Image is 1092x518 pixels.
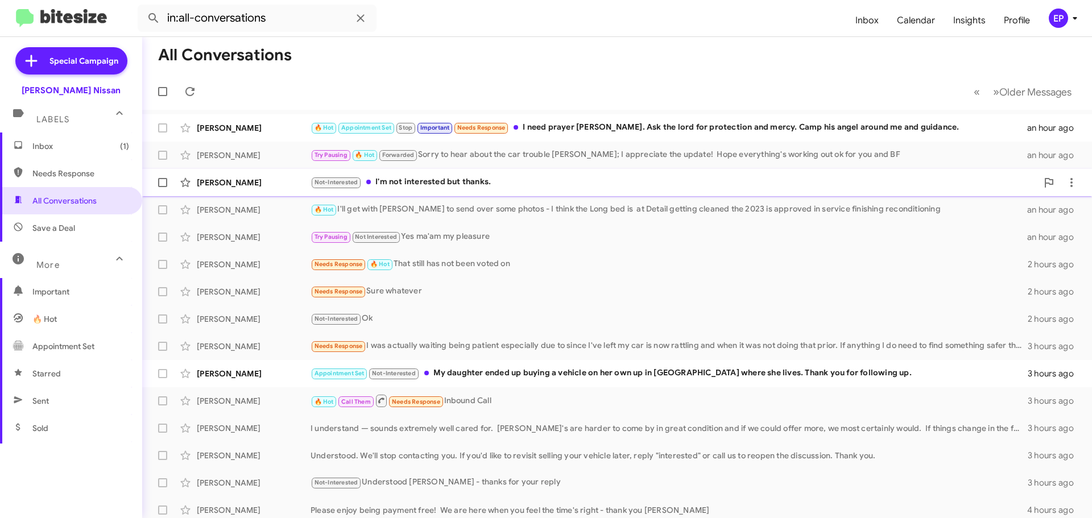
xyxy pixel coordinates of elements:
[315,398,334,405] span: 🔥 Hot
[315,342,363,350] span: Needs Response
[311,367,1028,380] div: My daughter ended up buying a vehicle on her own up in [GEOGRAPHIC_DATA] where she lives. Thank y...
[399,124,412,131] span: Stop
[999,86,1072,98] span: Older Messages
[311,504,1027,516] div: Please enjoy being payment free! We are here when you feel the time's right - thank you [PERSON_N...
[1028,313,1083,325] div: 2 hours ago
[311,148,1027,161] div: Sorry to hear about the car trouble [PERSON_NAME]; I appreciate the update! Hope everything's wor...
[49,55,118,67] span: Special Campaign
[315,206,334,213] span: 🔥 Hot
[120,140,129,152] span: (1)
[1027,231,1083,243] div: an hour ago
[888,4,944,37] a: Calendar
[1027,204,1083,216] div: an hour ago
[315,124,334,131] span: 🔥 Hot
[1028,286,1083,297] div: 2 hours ago
[32,341,94,352] span: Appointment Set
[197,395,311,407] div: [PERSON_NAME]
[197,422,311,434] div: [PERSON_NAME]
[32,395,49,407] span: Sent
[32,195,97,206] span: All Conversations
[379,150,417,161] span: Forwarded
[1028,395,1083,407] div: 3 hours ago
[315,179,358,186] span: Not-Interested
[311,339,1028,353] div: I was actually waiting being patient especially due to since I've left my car is now rattling and...
[1028,422,1083,434] div: 3 hours ago
[1028,477,1083,488] div: 3 hours ago
[311,312,1028,325] div: Ok
[32,422,48,434] span: Sold
[197,450,311,461] div: [PERSON_NAME]
[944,4,995,37] a: Insights
[1027,150,1083,161] div: an hour ago
[315,370,365,377] span: Appointment Set
[36,114,69,125] span: Labels
[986,80,1078,103] button: Next
[341,124,391,131] span: Appointment Set
[197,231,311,243] div: [PERSON_NAME]
[355,151,374,159] span: 🔥 Hot
[392,398,440,405] span: Needs Response
[1028,368,1083,379] div: 3 hours ago
[993,85,999,99] span: »
[32,140,129,152] span: Inbox
[311,422,1028,434] div: I understand — sounds extremely well cared for. [PERSON_NAME]'s are harder to come by in great co...
[197,286,311,297] div: [PERSON_NAME]
[974,85,980,99] span: «
[846,4,888,37] a: Inbox
[315,479,358,486] span: Not-Interested
[1027,504,1083,516] div: 4 hours ago
[372,370,416,377] span: Not-Interested
[341,398,371,405] span: Call Them
[197,477,311,488] div: [PERSON_NAME]
[315,233,348,241] span: Try Pausing
[315,260,363,268] span: Needs Response
[197,150,311,161] div: [PERSON_NAME]
[311,176,1037,189] div: I'm not interested but thanks.
[197,177,311,188] div: [PERSON_NAME]
[197,204,311,216] div: [PERSON_NAME]
[32,286,129,297] span: Important
[32,222,75,234] span: Save a Deal
[32,368,61,379] span: Starred
[315,315,358,322] span: Not-Interested
[311,393,1028,408] div: Inbound Call
[197,368,311,379] div: [PERSON_NAME]
[197,259,311,270] div: [PERSON_NAME]
[311,230,1027,243] div: Yes ma'am my pleasure
[311,121,1027,134] div: I need prayer [PERSON_NAME]. Ask the lord for protection and mercy. Camp his angel around me and ...
[197,122,311,134] div: [PERSON_NAME]
[457,124,506,131] span: Needs Response
[36,260,60,270] span: More
[32,168,129,179] span: Needs Response
[311,203,1027,216] div: I'll get with [PERSON_NAME] to send over some photos - I think the Long bed is at Detail getting ...
[311,258,1028,271] div: That still has not been voted on
[1039,9,1079,28] button: EP
[197,504,311,516] div: [PERSON_NAME]
[32,313,57,325] span: 🔥 Hot
[1027,122,1083,134] div: an hour ago
[1028,450,1083,461] div: 3 hours ago
[420,124,450,131] span: Important
[355,233,397,241] span: Not Interested
[967,80,1078,103] nav: Page navigation example
[1028,259,1083,270] div: 2 hours ago
[311,476,1028,489] div: Understood [PERSON_NAME] - thanks for your reply
[311,285,1028,298] div: Sure whatever
[197,341,311,352] div: [PERSON_NAME]
[1028,341,1083,352] div: 3 hours ago
[138,5,377,32] input: Search
[197,313,311,325] div: [PERSON_NAME]
[967,80,987,103] button: Previous
[995,4,1039,37] a: Profile
[311,450,1028,461] div: Understood. We'll stop contacting you. If you'd like to revisit selling your vehicle later, reply...
[1049,9,1068,28] div: EP
[315,288,363,295] span: Needs Response
[15,47,127,74] a: Special Campaign
[158,46,292,64] h1: All Conversations
[370,260,390,268] span: 🔥 Hot
[315,151,348,159] span: Try Pausing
